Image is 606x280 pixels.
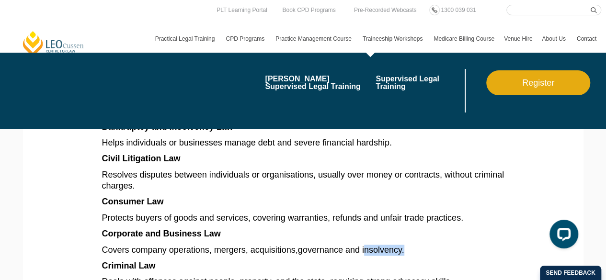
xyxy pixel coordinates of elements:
[271,25,358,53] a: Practice Management Course
[542,216,582,256] iframe: LiveChat chat widget
[441,7,476,13] span: 1300 039 031
[429,25,499,53] a: Medicare Billing Course
[102,122,233,132] span: Bankruptcy and Insolvency Law
[22,30,85,57] a: [PERSON_NAME] Centre for Law
[150,25,221,53] a: Practical Legal Training
[102,245,296,255] span: Covers company operations, mergers, acquisitions
[298,245,404,255] span: governance and insolvency.
[296,245,298,255] span: ,
[499,25,537,53] a: Venue Hire
[102,261,156,270] span: Criminal Law
[265,75,369,90] a: [PERSON_NAME] Supervised Legal Training
[537,25,572,53] a: About Us
[102,229,221,238] span: Corporate and Business Law
[358,25,429,53] a: Traineeship Workshops
[102,154,181,163] span: Civil Litigation Law
[102,138,392,147] span: Helps individuals or businesses manage debt and severe financial hardship.
[102,170,504,190] span: Resolves disputes between individuals or organisations, usually over money or contracts, without ...
[102,213,463,223] span: Protects buyers of goods and services, covering warranties, refunds and unfair trade practices.
[438,5,478,15] a: 1300 039 031
[102,197,164,206] span: Consumer Law
[572,25,601,53] a: Contact
[214,5,270,15] a: PLT Learning Portal
[376,75,462,90] a: Supervised Legal Training
[352,5,419,15] a: Pre-Recorded Webcasts
[280,5,338,15] a: Book CPD Programs
[486,70,590,95] a: Register
[221,25,271,53] a: CPD Programs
